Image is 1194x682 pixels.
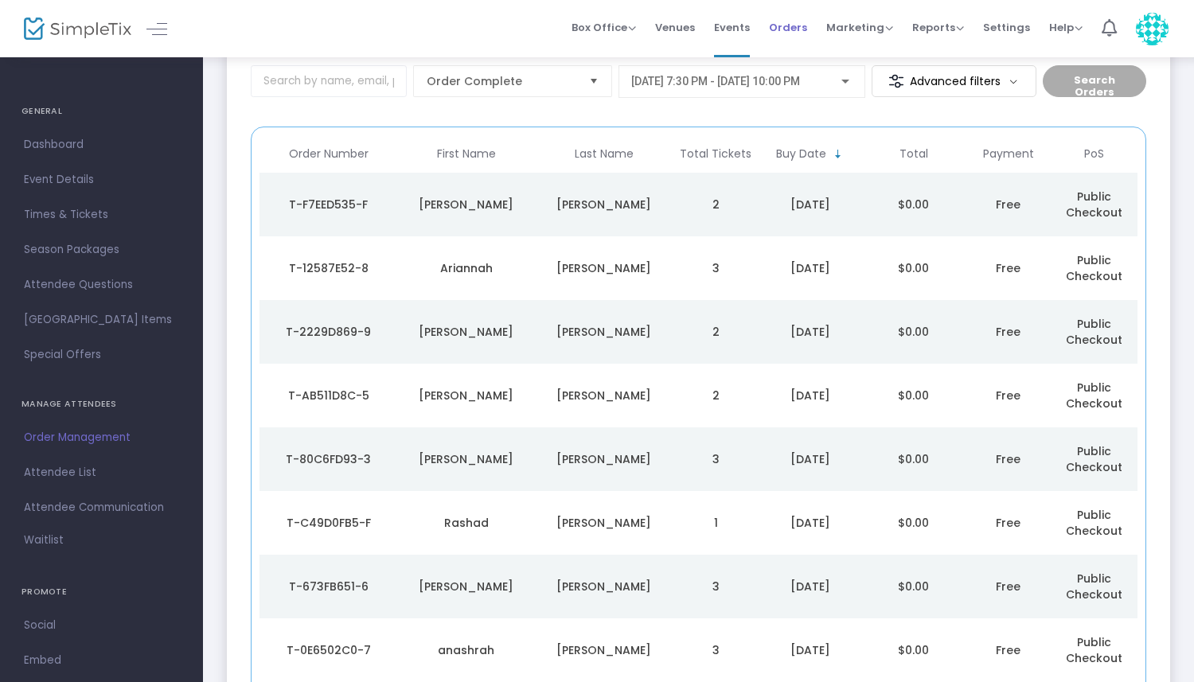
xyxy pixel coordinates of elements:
td: $0.00 [862,555,966,618]
div: 9/22/2025 [763,197,858,212]
span: Buy Date [776,147,826,161]
span: PoS [1084,147,1104,161]
span: Events [714,7,750,48]
span: Free [996,260,1020,276]
span: [GEOGRAPHIC_DATA] Items [24,310,179,330]
span: Social [24,615,179,636]
td: $0.00 [862,173,966,236]
span: Free [996,579,1020,594]
span: Public Checkout [1066,571,1122,602]
div: 9/19/2025 [763,388,858,403]
td: 2 [673,173,759,236]
span: Public Checkout [1066,507,1122,539]
span: Attendee Communication [24,497,179,518]
span: Free [996,642,1020,658]
td: 3 [673,427,759,491]
span: Public Checkout [1066,316,1122,348]
span: Order Complete [427,73,576,89]
span: Payment [983,147,1034,161]
td: 3 [673,618,759,682]
span: Public Checkout [1066,634,1122,666]
span: Total [899,147,928,161]
span: Times & Tickets [24,205,179,225]
span: Season Packages [24,240,179,260]
td: $0.00 [862,427,966,491]
div: ahmed [539,642,669,658]
span: Help [1049,20,1083,35]
div: 9/17/2025 [763,451,858,467]
div: Ramirez [539,451,669,467]
div: Data table [259,135,1137,682]
button: Select [583,66,605,96]
td: $0.00 [862,236,966,300]
h4: GENERAL [21,95,181,127]
div: Angela [401,324,531,340]
div: T-AB511D8C-5 [263,388,393,403]
span: Free [996,197,1020,212]
td: $0.00 [862,364,966,427]
div: MIKE [401,388,531,403]
span: Sortable [832,148,845,161]
span: Attendee Questions [24,275,179,295]
div: Reyes [539,260,669,276]
div: T-0E6502C0-7 [263,642,393,658]
m-button: Advanced filters [872,65,1036,97]
div: T-C49D0FB5-F [263,515,393,531]
span: Attendee List [24,462,179,483]
th: Total Tickets [673,135,759,173]
div: 9/17/2025 [763,579,858,594]
td: $0.00 [862,618,966,682]
span: Settings [983,7,1030,48]
div: T-673FB651-6 [263,579,393,594]
td: $0.00 [862,491,966,555]
input: Search by name, email, phone, order number, ip address, or last 4 digits of card [251,65,407,97]
div: Ariannah [401,260,531,276]
div: 9/20/2025 [763,324,858,340]
div: anashrah [401,642,531,658]
span: Free [996,324,1020,340]
span: Order Management [24,427,179,448]
span: Last Name [575,147,634,161]
span: Box Office [572,20,636,35]
div: Alonzo-Zaiontz [539,324,669,340]
span: Venues [655,7,695,48]
span: Orders [769,7,807,48]
span: Reports [912,20,964,35]
div: 9/21/2025 [763,260,858,276]
div: Bigby [539,515,669,531]
h4: MANAGE ATTENDEES [21,388,181,420]
span: Special Offers [24,345,179,365]
td: 2 [673,364,759,427]
td: $0.00 [862,300,966,364]
span: Dashboard [24,134,179,155]
div: T-F7EED535-F [263,197,393,212]
td: 2 [673,300,759,364]
span: Embed [24,650,179,671]
div: Donna [401,579,531,594]
h4: PROMOTE [21,576,181,608]
span: Public Checkout [1066,443,1122,475]
div: T-12587E52-8 [263,260,393,276]
div: T-80C6FD93-3 [263,451,393,467]
span: Event Details [24,170,179,190]
span: Free [996,451,1020,467]
span: Order Number [289,147,369,161]
div: T-2229D869-9 [263,324,393,340]
div: Mike [401,197,531,212]
div: Provencher [539,579,669,594]
span: Waitlist [24,532,64,548]
span: Public Checkout [1066,252,1122,284]
div: Rashad [401,515,531,531]
div: Jimenez [539,197,669,212]
span: Public Checkout [1066,189,1122,220]
div: 9/13/2025 [763,642,858,658]
span: Marketing [826,20,893,35]
td: 3 [673,236,759,300]
div: Darcy [401,451,531,467]
span: Free [996,388,1020,403]
span: [DATE] 7:30 PM - [DATE] 10:00 PM [631,75,800,88]
div: TAYLOR [539,388,669,403]
span: Public Checkout [1066,380,1122,411]
td: 3 [673,555,759,618]
td: 1 [673,491,759,555]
